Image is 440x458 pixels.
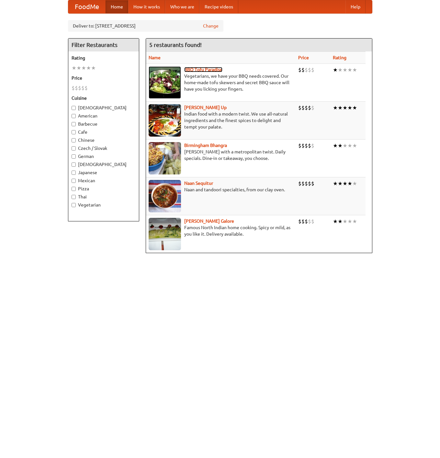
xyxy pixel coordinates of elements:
[72,138,76,142] input: Chinese
[128,0,165,13] a: How it works
[72,129,136,135] label: Cafe
[72,145,136,151] label: Czech / Slovak
[184,143,227,148] a: Birmingham Bhangra
[72,169,136,176] label: Japanese
[72,185,136,192] label: Pizza
[86,64,91,72] li: ★
[81,64,86,72] li: ★
[305,218,308,225] li: $
[311,218,314,225] li: $
[184,181,213,186] a: Naan Sequitur
[298,180,301,187] li: $
[333,104,338,111] li: ★
[72,64,76,72] li: ★
[333,66,338,73] li: ★
[72,194,136,200] label: Thai
[203,23,219,29] a: Change
[184,67,222,72] a: BBQ Tofu Paradise
[81,84,85,92] li: $
[298,104,301,111] li: $
[308,104,311,111] li: $
[184,105,227,110] a: [PERSON_NAME] Up
[75,84,78,92] li: $
[68,20,223,32] div: Deliver to: [STREET_ADDRESS]
[91,64,96,72] li: ★
[72,154,76,159] input: German
[68,39,139,51] h4: Filter Restaurants
[308,142,311,149] li: $
[149,224,293,237] p: Famous North Indian home cooking. Spicy or mild, as you like it. Delivery available.
[72,84,75,92] li: $
[347,218,352,225] li: ★
[305,180,308,187] li: $
[72,187,76,191] input: Pizza
[78,84,81,92] li: $
[165,0,199,13] a: Who we are
[149,55,161,60] a: Name
[301,218,305,225] li: $
[347,104,352,111] li: ★
[352,66,357,73] li: ★
[199,0,238,13] a: Recipe videos
[72,95,136,101] h5: Cuisine
[311,142,314,149] li: $
[72,179,76,183] input: Mexican
[68,0,106,13] a: FoodMe
[352,218,357,225] li: ★
[343,66,347,73] li: ★
[72,153,136,160] label: German
[333,55,346,60] a: Rating
[298,142,301,149] li: $
[72,171,76,175] input: Japanese
[72,202,136,208] label: Vegetarian
[106,0,128,13] a: Home
[311,104,314,111] li: $
[72,75,136,81] h5: Price
[343,180,347,187] li: ★
[347,142,352,149] li: ★
[308,66,311,73] li: $
[72,113,136,119] label: American
[149,111,293,130] p: Indian food with a modern twist. We use all-natural ingredients and the finest spices to delight ...
[333,180,338,187] li: ★
[352,180,357,187] li: ★
[333,218,338,225] li: ★
[338,218,343,225] li: ★
[149,104,181,137] img: curryup.jpg
[311,66,314,73] li: $
[345,0,366,13] a: Help
[301,66,305,73] li: $
[308,180,311,187] li: $
[184,218,234,224] a: [PERSON_NAME] Galore
[72,114,76,118] input: American
[72,203,76,207] input: Vegetarian
[333,142,338,149] li: ★
[311,180,314,187] li: $
[72,161,136,168] label: [DEMOGRAPHIC_DATA]
[76,64,81,72] li: ★
[85,84,88,92] li: $
[301,142,305,149] li: $
[347,180,352,187] li: ★
[72,177,136,184] label: Mexican
[72,146,76,151] input: Czech / Slovak
[149,66,181,99] img: tofuparadise.jpg
[338,66,343,73] li: ★
[343,104,347,111] li: ★
[149,186,293,193] p: Naan and tandoori specialties, from our clay oven.
[305,142,308,149] li: $
[305,104,308,111] li: $
[149,149,293,162] p: [PERSON_NAME] with a metropolitan twist. Daily specials. Dine-in or takeaway, you choose.
[72,122,76,126] input: Barbecue
[301,104,305,111] li: $
[343,142,347,149] li: ★
[352,104,357,111] li: ★
[149,142,181,174] img: bhangra.jpg
[338,180,343,187] li: ★
[338,142,343,149] li: ★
